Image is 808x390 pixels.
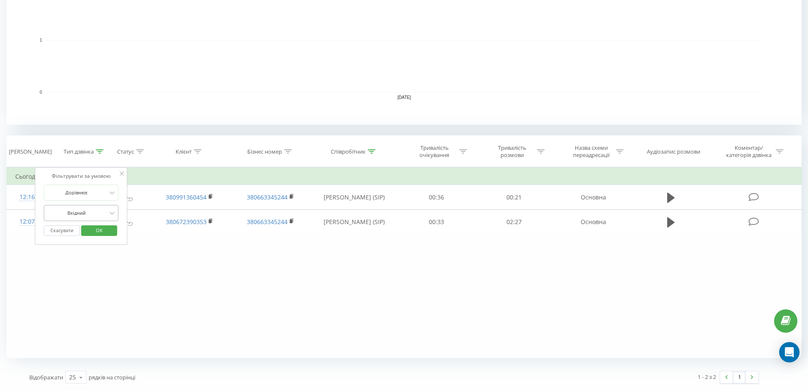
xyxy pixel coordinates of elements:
td: 00:36 [398,185,475,210]
text: 0 [39,90,42,95]
div: 1 - 2 з 2 [698,373,716,381]
div: Бізнес номер [247,148,282,155]
td: Сьогодні [7,168,802,185]
div: Аудіозапис розмови [647,148,700,155]
td: 02:27 [475,210,553,234]
div: Коментар/категорія дзвінка [724,144,774,159]
span: OK [87,224,111,237]
div: 12:16:36 [15,189,48,205]
td: 00:33 [398,210,475,234]
div: Тип дзвінка [64,148,94,155]
td: 00:21 [475,185,553,210]
text: 1 [39,38,42,42]
span: Відображати [29,373,63,381]
div: Open Intercom Messenger [779,342,800,362]
div: [PERSON_NAME] [9,148,52,155]
div: 12:07:06 [15,213,48,230]
div: Тривалість очікування [412,144,457,159]
td: [PERSON_NAME] (SIP) [311,210,398,234]
div: Тривалість розмови [489,144,535,159]
td: Основна [553,185,633,210]
div: Співробітник [331,148,366,155]
text: [DATE] [397,95,411,100]
div: Фільтрувати за умовою [44,172,118,180]
a: 1 [733,371,746,383]
div: Клієнт [176,148,192,155]
div: Статус [117,148,134,155]
button: Скасувати [44,225,80,236]
a: 380672390353 [166,218,207,226]
a: 380991360454 [166,193,207,201]
div: Назва схеми переадресації [568,144,614,159]
div: 25 [69,373,76,382]
a: 380663345244 [247,218,288,226]
button: OK [81,225,117,236]
td: [PERSON_NAME] (SIP) [311,185,398,210]
td: Основна [553,210,633,234]
a: 380663345244 [247,193,288,201]
span: рядків на сторінці [89,373,135,381]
